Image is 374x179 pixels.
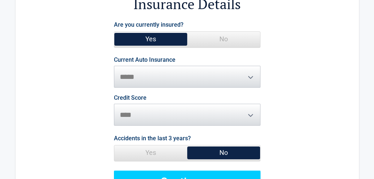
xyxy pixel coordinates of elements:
[187,32,260,46] span: No
[114,57,175,63] label: Current Auto Insurance
[114,145,187,160] span: Yes
[114,20,184,30] label: Are you currently insured?
[187,145,260,160] span: No
[114,32,187,46] span: Yes
[114,95,147,101] label: Credit Score
[114,133,191,143] label: Accidents in the last 3 years?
